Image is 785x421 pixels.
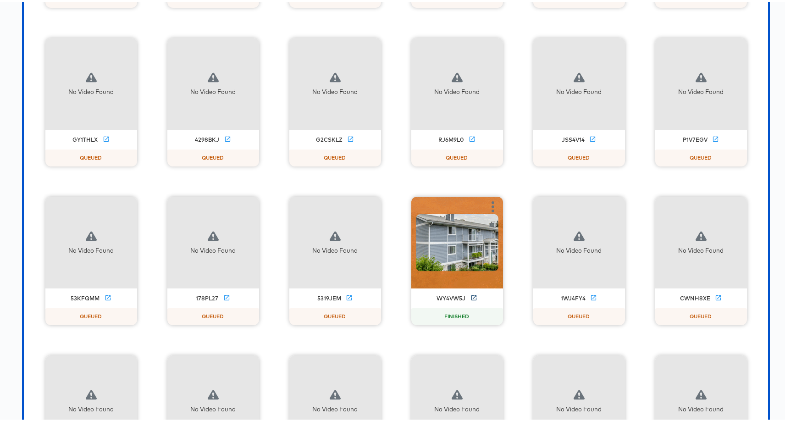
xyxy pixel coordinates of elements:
[680,293,710,300] div: cwnh8xe
[312,86,358,94] div: No Video Found
[556,244,602,253] div: No Video Found
[196,293,219,300] div: 178pl27
[312,244,358,253] div: No Video Found
[438,134,464,142] div: rj6m9l0
[678,86,724,94] div: No Video Found
[434,86,480,94] div: No Video Found
[321,311,350,319] span: QUEUED
[199,153,228,160] span: QUEUED
[77,311,106,319] span: QUEUED
[195,134,220,142] div: 4298bkj
[317,293,341,300] div: 5319jem
[678,403,724,412] div: No Video Found
[686,311,716,319] span: QUEUED
[68,86,114,94] div: No Video Found
[71,293,100,300] div: 53kfqmm
[686,153,716,160] span: QUEUED
[556,403,602,412] div: No Video Found
[678,244,724,253] div: No Video Found
[190,403,236,412] div: No Video Found
[73,134,98,142] div: gy1thlx
[316,134,343,142] div: g2csklz
[556,86,602,94] div: No Video Found
[437,293,466,300] div: wy4vw5j
[190,244,236,253] div: No Video Found
[442,153,472,160] span: QUEUED
[434,403,480,412] div: No Video Found
[561,293,586,300] div: 1wj4fy4
[68,403,114,412] div: No Video Found
[564,311,594,319] span: QUEUED
[77,153,106,160] span: QUEUED
[564,153,594,160] span: QUEUED
[683,134,708,142] div: p1v7egv
[441,311,473,319] span: FINISHED
[321,153,350,160] span: QUEUED
[411,195,503,287] img: thumbnail
[562,134,585,142] div: jss4v14
[68,244,114,253] div: No Video Found
[199,311,228,319] span: QUEUED
[190,86,236,94] div: No Video Found
[312,403,358,412] div: No Video Found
